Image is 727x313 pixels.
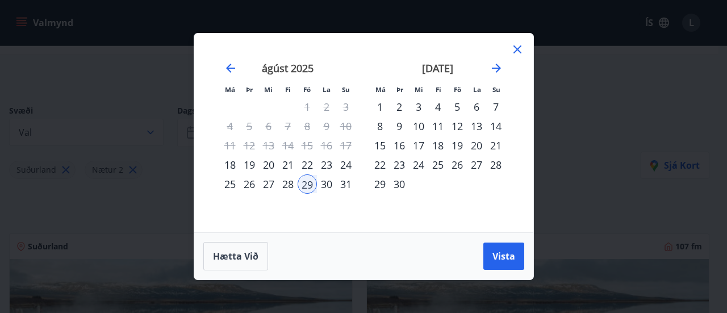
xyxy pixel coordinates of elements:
td: Choose fimmtudagur, 28. ágúst 2025 as your check-out date. It’s available. [278,174,298,194]
div: 26 [448,155,467,174]
div: 18 [428,136,448,155]
div: 21 [486,136,505,155]
td: Choose miðvikudagur, 27. ágúst 2025 as your check-out date. It’s available. [259,174,278,194]
div: 7 [486,97,505,116]
td: Not available. föstudagur, 8. ágúst 2025 [298,116,317,136]
td: Choose föstudagur, 5. september 2025 as your check-out date. It’s available. [448,97,467,116]
small: La [473,85,481,94]
div: 28 [278,174,298,194]
small: Má [375,85,386,94]
small: Fö [454,85,461,94]
small: Fi [285,85,291,94]
td: Choose sunnudagur, 21. september 2025 as your check-out date. It’s available. [486,136,505,155]
td: Choose þriðjudagur, 23. september 2025 as your check-out date. It’s available. [390,155,409,174]
span: Hætta við [213,250,258,262]
strong: ágúst 2025 [262,61,314,75]
div: 29 [370,174,390,194]
div: 20 [467,136,486,155]
div: 21 [278,155,298,174]
td: Choose sunnudagur, 31. ágúst 2025 as your check-out date. It’s available. [336,174,356,194]
td: Not available. miðvikudagur, 13. ágúst 2025 [259,136,278,155]
td: Choose þriðjudagur, 30. september 2025 as your check-out date. It’s available. [390,174,409,194]
div: 25 [428,155,448,174]
td: Not available. fimmtudagur, 14. ágúst 2025 [278,136,298,155]
div: 8 [370,116,390,136]
td: Choose laugardagur, 6. september 2025 as your check-out date. It’s available. [467,97,486,116]
td: Not available. laugardagur, 9. ágúst 2025 [317,116,336,136]
td: Choose sunnudagur, 14. september 2025 as your check-out date. It’s available. [486,116,505,136]
div: Calendar [208,47,520,219]
div: 15 [370,136,390,155]
small: Fi [436,85,441,94]
div: 17 [409,136,428,155]
div: Move forward to switch to the next month. [490,61,503,75]
button: Hætta við [203,242,268,270]
td: Not available. sunnudagur, 17. ágúst 2025 [336,136,356,155]
td: Choose þriðjudagur, 9. september 2025 as your check-out date. It’s available. [390,116,409,136]
td: Choose miðvikudagur, 24. september 2025 as your check-out date. It’s available. [409,155,428,174]
td: Choose föstudagur, 22. ágúst 2025 as your check-out date. It’s available. [298,155,317,174]
td: Choose fimmtudagur, 21. ágúst 2025 as your check-out date. It’s available. [278,155,298,174]
td: Choose föstudagur, 19. september 2025 as your check-out date. It’s available. [448,136,467,155]
td: Not available. þriðjudagur, 12. ágúst 2025 [240,136,259,155]
div: 28 [486,155,505,174]
td: Choose laugardagur, 27. september 2025 as your check-out date. It’s available. [467,155,486,174]
td: Choose föstudagur, 12. september 2025 as your check-out date. It’s available. [448,116,467,136]
td: Selected as start date. föstudagur, 29. ágúst 2025 [298,174,317,194]
div: 22 [370,155,390,174]
td: Choose mánudagur, 22. september 2025 as your check-out date. It’s available. [370,155,390,174]
small: Mi [415,85,423,94]
small: Má [225,85,235,94]
td: Choose sunnudagur, 24. ágúst 2025 as your check-out date. It’s available. [336,155,356,174]
td: Choose föstudagur, 26. september 2025 as your check-out date. It’s available. [448,155,467,174]
div: 16 [390,136,409,155]
div: Move backward to switch to the previous month. [224,61,237,75]
div: 5 [448,97,467,116]
td: Choose mánudagur, 15. september 2025 as your check-out date. It’s available. [370,136,390,155]
small: Þr [396,85,403,94]
small: Fö [303,85,311,94]
td: Not available. sunnudagur, 10. ágúst 2025 [336,116,356,136]
div: 19 [448,136,467,155]
td: Choose þriðjudagur, 26. ágúst 2025 as your check-out date. It’s available. [240,174,259,194]
td: Not available. fimmtudagur, 7. ágúst 2025 [278,116,298,136]
td: Not available. föstudagur, 15. ágúst 2025 [298,136,317,155]
td: Not available. laugardagur, 2. ágúst 2025 [317,97,336,116]
div: 2 [390,97,409,116]
div: 11 [428,116,448,136]
div: 31 [336,174,356,194]
div: 30 [390,174,409,194]
strong: [DATE] [422,61,453,75]
td: Choose fimmtudagur, 18. september 2025 as your check-out date. It’s available. [428,136,448,155]
small: La [323,85,331,94]
small: Þr [246,85,253,94]
small: Mi [264,85,273,94]
div: 25 [220,174,240,194]
td: Choose þriðjudagur, 16. september 2025 as your check-out date. It’s available. [390,136,409,155]
td: Not available. föstudagur, 1. ágúst 2025 [298,97,317,116]
div: 3 [409,97,428,116]
div: 13 [467,116,486,136]
span: Vista [492,250,515,262]
td: Choose laugardagur, 13. september 2025 as your check-out date. It’s available. [467,116,486,136]
div: 24 [409,155,428,174]
div: 12 [448,116,467,136]
td: Choose fimmtudagur, 4. september 2025 as your check-out date. It’s available. [428,97,448,116]
div: 29 [298,174,317,194]
td: Not available. þriðjudagur, 5. ágúst 2025 [240,116,259,136]
td: Choose sunnudagur, 7. september 2025 as your check-out date. It’s available. [486,97,505,116]
td: Choose miðvikudagur, 17. september 2025 as your check-out date. It’s available. [409,136,428,155]
td: Choose þriðjudagur, 2. september 2025 as your check-out date. It’s available. [390,97,409,116]
td: Choose sunnudagur, 28. september 2025 as your check-out date. It’s available. [486,155,505,174]
td: Not available. mánudagur, 11. ágúst 2025 [220,136,240,155]
div: 27 [467,155,486,174]
td: Choose mánudagur, 8. september 2025 as your check-out date. It’s available. [370,116,390,136]
div: 23 [317,155,336,174]
td: Choose fimmtudagur, 11. september 2025 as your check-out date. It’s available. [428,116,448,136]
td: Choose laugardagur, 20. september 2025 as your check-out date. It’s available. [467,136,486,155]
div: 6 [467,97,486,116]
td: Not available. laugardagur, 16. ágúst 2025 [317,136,336,155]
button: Vista [483,243,524,270]
div: 18 [220,155,240,174]
div: 30 [317,174,336,194]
